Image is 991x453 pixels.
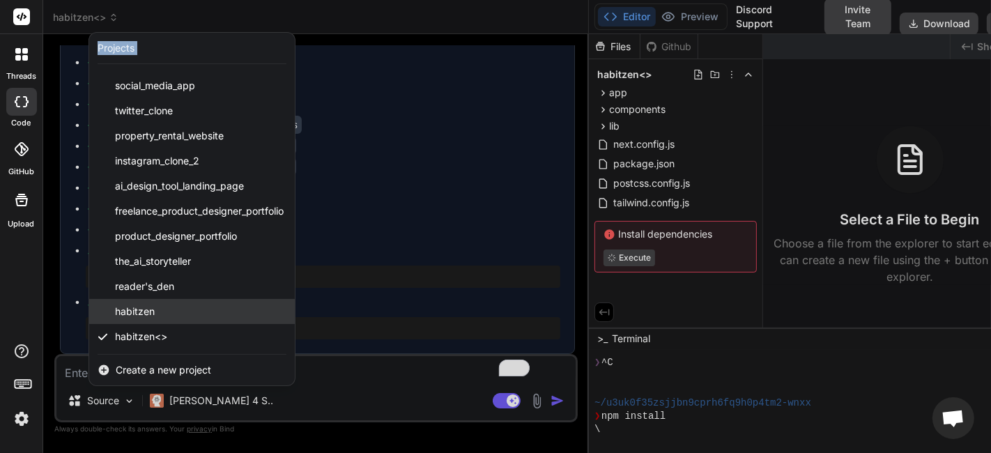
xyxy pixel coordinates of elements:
span: habitzen [115,305,155,318]
div: Projects [98,41,135,55]
span: Create a new project [116,363,211,377]
label: code [12,117,31,129]
span: reader's_den [115,279,174,293]
label: Upload [8,218,35,230]
div: Open chat [932,397,974,439]
label: GitHub [8,166,34,178]
img: settings [10,407,33,431]
span: the_ai_storyteller [115,254,191,268]
span: instagram_clone_2 [115,154,199,168]
span: freelance_product_designer_portfolio [115,204,284,218]
span: property_rental_website [115,129,224,143]
label: threads [6,70,36,82]
span: social_media_app [115,79,195,93]
span: product_designer_portfolio [115,229,237,243]
span: habitzen<> [115,330,167,344]
span: twitter_clone [115,104,173,118]
span: ai_design_tool_landing_page [115,179,244,193]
